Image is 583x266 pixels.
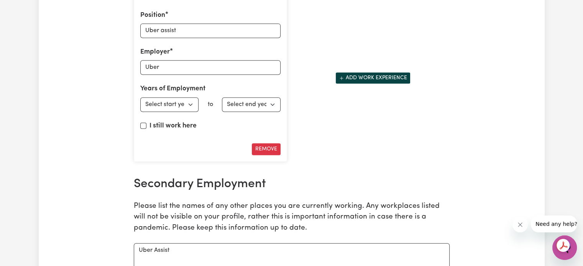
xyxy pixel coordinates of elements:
[149,121,197,131] label: I still work here
[140,10,165,20] label: Position
[5,5,46,11] span: Need any help?
[252,143,281,155] button: Remove
[140,23,281,38] input: e.g. AIN
[512,217,528,232] iframe: Close message
[140,47,170,57] label: Employer
[208,101,213,108] span: to
[134,201,450,234] p: Please list the names of any other places you are currently working. Any workplaces listed will n...
[335,72,411,84] button: Add another work experience
[140,60,281,75] input: e.g. Regis Care
[552,235,577,260] iframe: Button to launch messaging window
[134,177,450,191] h2: Secondary Employment
[531,215,577,232] iframe: Message from company
[140,84,205,94] label: Years of Employment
